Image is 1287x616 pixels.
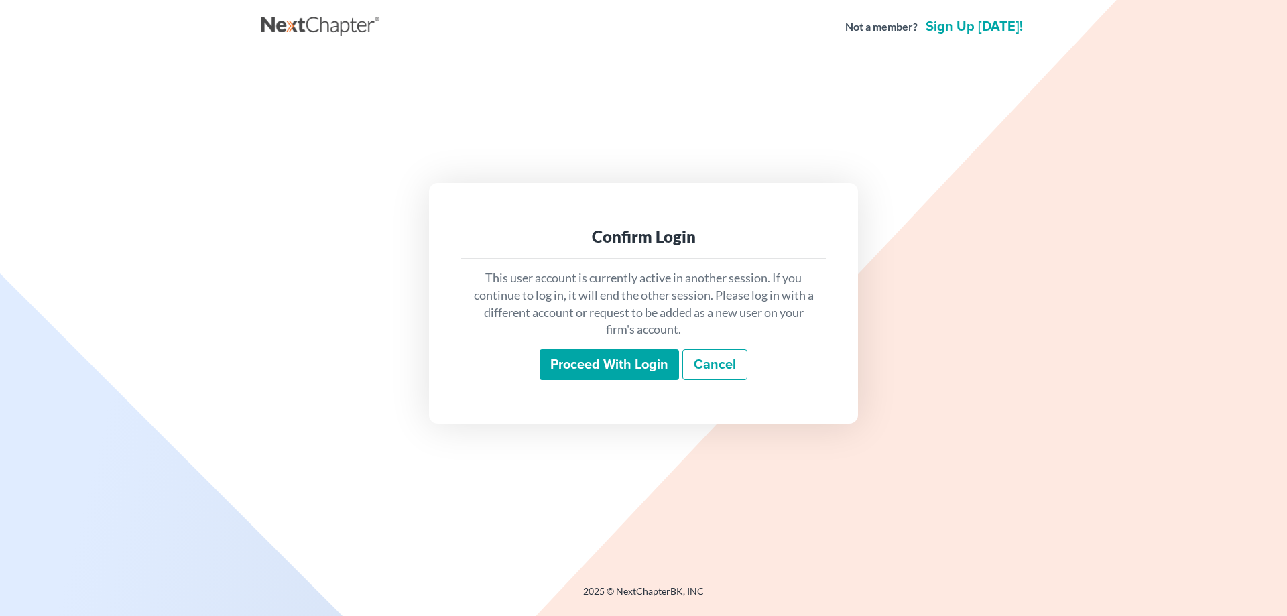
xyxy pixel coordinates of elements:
[261,584,1026,609] div: 2025 © NextChapterBK, INC
[845,19,918,35] strong: Not a member?
[472,226,815,247] div: Confirm Login
[682,349,747,380] a: Cancel
[540,349,679,380] input: Proceed with login
[923,20,1026,34] a: Sign up [DATE]!
[472,269,815,338] p: This user account is currently active in another session. If you continue to log in, it will end ...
